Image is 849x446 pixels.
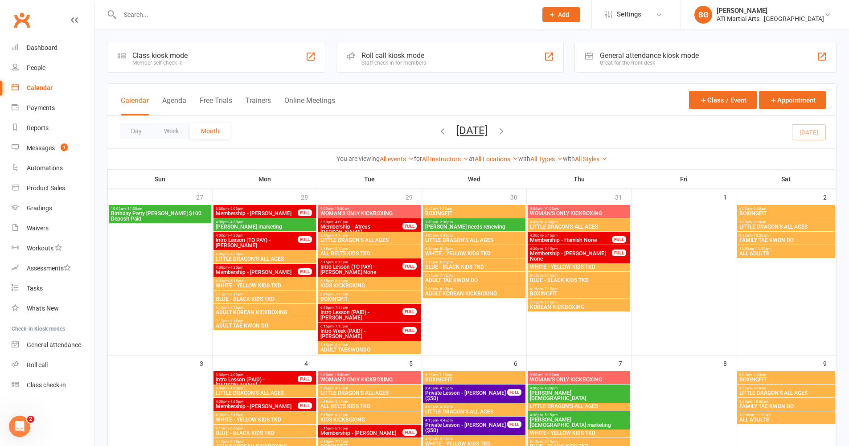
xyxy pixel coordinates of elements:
span: - 8:15pm [438,287,453,291]
span: Membership - Hamish None [529,237,612,243]
span: Membership - [PERSON_NAME] [215,270,298,275]
span: Intro Lesson (TO PAY) - [PERSON_NAME] [215,237,298,248]
span: 9:30am [739,400,833,404]
a: Reports [12,118,94,138]
span: LITTLE DRAGON'S ALL AGES [739,390,833,396]
span: 4:15pm [425,418,508,422]
span: - 4:30pm [229,400,243,404]
span: 2 [27,416,34,423]
span: - 10:30am [752,233,768,237]
span: 4:00pm [215,233,298,237]
span: 9:00am [320,207,419,211]
span: - 6:15pm [229,292,243,296]
a: Payments [12,98,94,118]
strong: You are viewing [336,155,380,162]
span: 5:15pm [320,426,403,430]
span: 10:30am [739,413,833,417]
span: 3:45pm [320,386,419,390]
span: - 7:15pm [229,440,243,444]
span: - 6:15pm [333,413,348,417]
span: 6:15pm [320,440,419,444]
div: 2 [823,189,836,204]
span: 3:45pm [425,386,508,390]
span: Membership - [PERSON_NAME] None [529,251,612,262]
span: 9:00am [529,207,628,211]
span: 7:15pm [215,319,314,323]
span: 4:00pm [215,386,314,390]
span: BOXINGFIT [425,377,524,382]
span: 6:15pm [320,292,419,296]
span: LITTLE DRAGON'S ALL AGES [215,256,314,262]
span: 3:30pm [215,373,298,377]
div: General attendance [27,341,81,348]
span: 7:15pm [425,287,524,291]
span: - 11:00am [126,207,142,211]
span: 5:15pm [320,413,419,417]
span: BOXINGFIT [425,211,524,216]
span: 4:00pm [215,220,314,224]
span: 4:30pm [529,247,612,251]
a: General attendance kiosk mode [12,335,94,355]
span: - 6:15pm [543,440,558,444]
div: FULL [402,308,417,315]
button: Agenda [162,96,186,115]
span: 4:00pm [215,400,298,404]
div: FULL [402,223,417,229]
span: Membership - [PERSON_NAME] [215,404,298,409]
a: All Instructors [422,155,469,163]
div: Class kiosk mode [132,51,188,60]
span: FAMILY TAE KWON DO [739,237,833,243]
span: 9:30am [739,233,833,237]
strong: for [414,155,422,162]
th: Wed [422,170,527,188]
button: Appointment [759,91,826,109]
span: - 9:00am [752,207,766,211]
span: 4:30pm [529,233,612,237]
span: LITTLE DRAGON'S ALL AGES [320,237,419,243]
span: 4:00pm [529,386,628,390]
span: Intro Lesson (PAID) - [PERSON_NAME] [215,377,298,388]
button: Class / Event [689,91,757,109]
a: Product Sales [12,178,94,198]
span: KIDS KICKBOXING [320,417,419,422]
span: WOMAN'S ONLY KICKBOXING [529,377,628,382]
span: - 4:15pm [333,386,348,390]
span: Private Lesson - [PERSON_NAME] ($50) [425,390,508,401]
span: WOMAN'S ONLY KICKBOXING [529,211,628,216]
span: 6:15pm [320,306,403,310]
th: Tue [317,170,422,188]
strong: at [469,155,475,162]
span: - 6:15pm [543,274,558,278]
div: Product Sales [27,184,65,192]
div: 7 [619,356,631,370]
span: ALL BELTS KIDS TKD [320,251,419,256]
div: ATI Martial Arts - [GEOGRAPHIC_DATA] [717,15,824,23]
span: 6:15pm [215,306,314,310]
div: FULL [298,402,312,409]
span: 9:00am [739,386,833,390]
span: WHITE - YELLOW KIDS TKD [529,264,628,270]
span: KOREAN KICKBOXING [529,304,628,310]
span: 6:15pm [529,287,628,291]
span: - 5:15pm [543,413,558,417]
button: [DATE] [456,124,488,137]
span: 4:30pm [425,247,524,251]
div: FULL [612,236,626,243]
span: ALL ADULTS [739,417,833,422]
a: All Styles [575,155,607,163]
div: Workouts [27,245,53,252]
button: Day [120,123,153,139]
span: 10:00am [111,207,209,211]
span: WOMAN'S ONLY KICKBOXING [320,377,419,382]
span: - 4:00pm [229,207,243,211]
span: WHITE - YELLOW KIDS TKD [215,283,314,288]
span: 4:00pm [529,220,628,224]
span: - 9:00am [752,373,766,377]
span: WHITE - YELLOW KIDS TKD [215,417,314,422]
span: LITTLE DRAGON'S ALL AGES [425,409,524,414]
div: Automations [27,164,63,172]
span: 6:15am [425,373,524,377]
span: 4:30pm [215,413,314,417]
th: Sat [736,170,836,188]
span: - 7:15am [438,207,452,211]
